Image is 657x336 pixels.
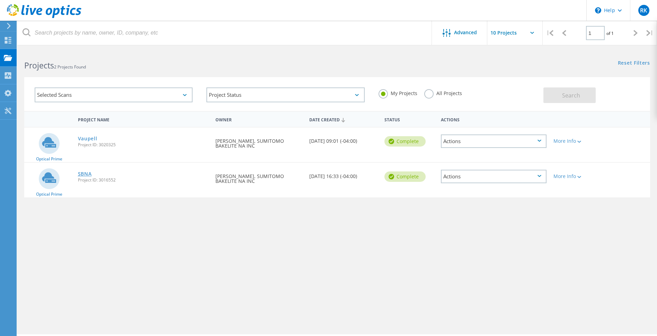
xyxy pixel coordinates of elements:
[54,64,86,70] span: 2 Projects Found
[441,134,547,148] div: Actions
[543,21,557,45] div: |
[78,143,209,147] span: Project ID: 3020325
[212,128,306,155] div: [PERSON_NAME], SUMITOMO BAKELITE NA INC
[212,163,306,190] div: [PERSON_NAME], SUMITOMO BAKELITE NA INC
[606,30,614,36] span: of 1
[454,30,477,35] span: Advanced
[78,171,92,176] a: SBNA
[78,178,209,182] span: Project ID: 3016552
[306,163,381,186] div: [DATE] 16:33 (-04:00)
[618,60,650,66] a: Reset Filters
[7,15,81,19] a: Live Optics Dashboard
[424,89,462,96] label: All Projects
[206,87,364,102] div: Project Status
[441,170,547,183] div: Actions
[379,89,417,96] label: My Projects
[437,113,550,125] div: Actions
[543,87,596,103] button: Search
[24,60,54,71] b: Projects
[36,157,62,161] span: Optical Prime
[78,136,97,141] a: Vaupell
[381,113,437,125] div: Status
[212,113,306,125] div: Owner
[306,128,381,150] div: [DATE] 09:01 (-04:00)
[640,8,647,13] span: RK
[36,192,62,196] span: Optical Prime
[35,87,193,102] div: Selected Scans
[553,174,597,179] div: More Info
[384,171,426,182] div: Complete
[306,113,381,126] div: Date Created
[595,7,601,13] svg: \n
[643,21,657,45] div: |
[74,113,212,125] div: Project Name
[562,92,580,99] span: Search
[17,21,432,45] input: Search projects by name, owner, ID, company, etc
[384,136,426,147] div: Complete
[553,139,597,143] div: More Info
